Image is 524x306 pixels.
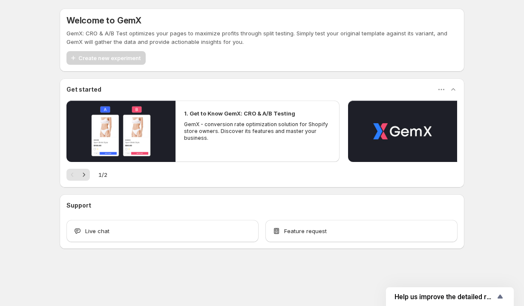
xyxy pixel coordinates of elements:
p: GemX - conversion rate optimization solution for Shopify store owners. Discover its features and ... [184,121,331,141]
span: 1 / 2 [98,170,107,179]
button: Play video [348,101,457,162]
p: GemX: CRO & A/B Test optimizes your pages to maximize profits through split testing. Simply test ... [66,29,458,46]
h3: Get started [66,85,101,94]
h5: Welcome to GemX [66,15,141,26]
span: Feature request [284,227,327,235]
span: Help us improve the detailed report for A/B campaigns [394,293,495,301]
h3: Support [66,201,91,210]
button: Show survey - Help us improve the detailed report for A/B campaigns [394,292,505,302]
h2: 1. Get to Know GemX: CRO & A/B Testing [184,109,295,118]
nav: Pagination [66,169,90,181]
button: Play video [66,101,176,162]
span: Live chat [85,227,109,235]
button: Next [78,169,90,181]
